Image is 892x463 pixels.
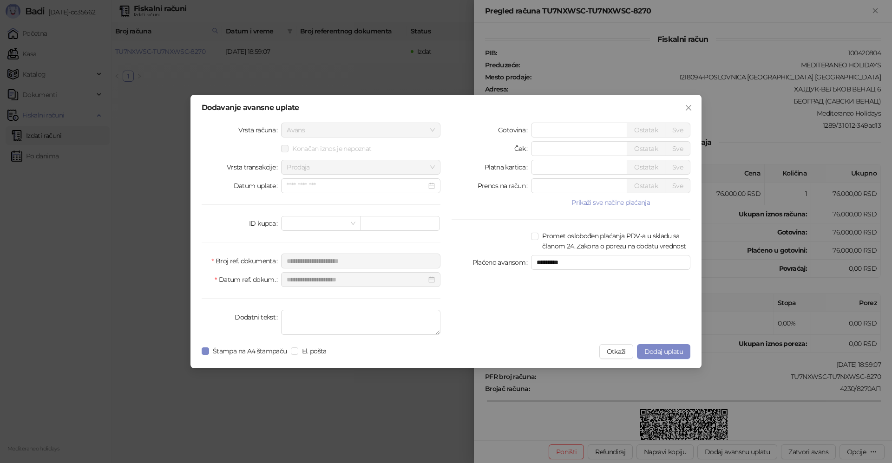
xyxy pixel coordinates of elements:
[498,123,531,137] label: Gotovina
[627,141,665,156] button: Ostatak
[637,344,690,359] button: Dodaj uplatu
[514,141,531,156] label: Ček
[209,346,291,356] span: Štampa na A4 štampaču
[665,178,690,193] button: Sve
[627,178,665,193] button: Ostatak
[681,100,696,115] button: Close
[538,231,690,251] span: Promet oslobođen plaćanja PDV-a u skladu sa članom 24. Zakona o porezu na dodatu vrednost
[211,254,281,268] label: Broj ref. dokumenta
[287,160,435,174] span: Prodaja
[485,160,531,175] label: Platna kartica
[235,310,281,325] label: Dodatni tekst
[287,181,426,191] input: Datum uplate
[599,344,633,359] button: Otkaži
[234,178,282,193] label: Datum uplate
[472,255,531,270] label: Plaćeno avansom
[249,216,281,231] label: ID kupca
[531,197,690,208] button: Prikaži sve načine plaćanja
[238,123,282,137] label: Vrsta računa
[289,143,375,154] span: Konačan iznos je nepoznat
[281,254,440,268] input: Broj ref. dokumenta
[685,104,692,111] span: close
[681,104,696,111] span: Zatvori
[287,274,426,285] input: Datum ref. dokum.
[644,347,683,356] span: Dodaj uplatu
[627,160,665,175] button: Ostatak
[478,178,531,193] label: Prenos na račun
[665,123,690,137] button: Sve
[281,310,440,335] textarea: Dodatni tekst
[287,123,435,137] span: Avans
[298,346,330,356] span: El. pošta
[215,272,281,287] label: Datum ref. dokum.
[665,160,690,175] button: Sve
[227,160,282,175] label: Vrsta transakcije
[627,123,665,137] button: Ostatak
[665,141,690,156] button: Sve
[202,104,690,111] div: Dodavanje avansne uplate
